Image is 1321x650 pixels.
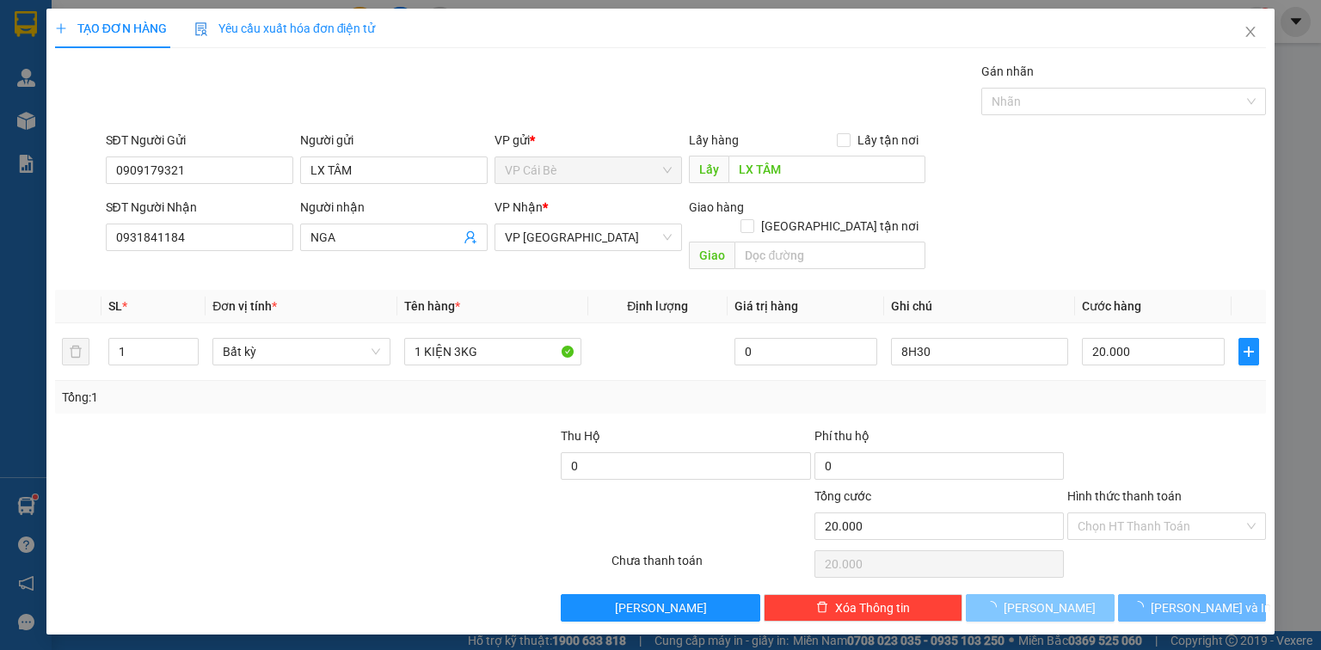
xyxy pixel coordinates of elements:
[1244,25,1257,39] span: close
[62,388,511,407] div: Tổng: 1
[194,22,208,36] img: icon
[851,131,925,150] span: Lấy tận nơi
[8,72,119,91] li: VP VP Cái Bè
[689,200,744,214] span: Giao hàng
[689,242,734,269] span: Giao
[689,133,739,147] span: Lấy hàng
[1082,299,1141,313] span: Cước hàng
[814,426,1064,452] div: Phí thu hộ
[615,598,707,617] span: [PERSON_NAME]
[1004,598,1096,617] span: [PERSON_NAME]
[106,131,293,150] div: SĐT Người Gửi
[55,21,167,35] span: TẠO ĐƠN HÀNG
[1132,601,1151,613] span: loading
[561,429,600,443] span: Thu Hộ
[119,72,230,129] li: VP VP [GEOGRAPHIC_DATA]
[106,198,293,217] div: SĐT Người Nhận
[495,131,682,150] div: VP gửi
[966,594,1115,622] button: [PERSON_NAME]
[1238,338,1259,365] button: plus
[8,94,102,145] b: 436 [PERSON_NAME], Khu 2
[300,131,488,150] div: Người gửi
[814,489,871,503] span: Tổng cước
[627,299,688,313] span: Định lượng
[1118,594,1267,622] button: [PERSON_NAME] và In
[734,338,877,365] input: 0
[835,598,910,617] span: Xóa Thông tin
[212,299,277,313] span: Đơn vị tính
[300,198,488,217] div: Người nhận
[1239,345,1258,359] span: plus
[194,21,376,35] span: Yêu cầu xuất hóa đơn điện tử
[1067,489,1182,503] label: Hình thức thanh toán
[404,299,460,313] span: Tên hàng
[754,217,925,236] span: [GEOGRAPHIC_DATA] tận nơi
[1151,598,1271,617] span: [PERSON_NAME] và In
[1226,9,1275,57] button: Close
[223,339,379,365] span: Bất kỳ
[610,551,812,581] div: Chưa thanh toán
[404,338,581,365] input: VD: Bàn, Ghế
[689,156,728,183] span: Lấy
[495,200,543,214] span: VP Nhận
[561,594,759,622] button: [PERSON_NAME]
[816,601,828,615] span: delete
[62,338,89,365] button: delete
[505,157,672,183] span: VP Cái Bè
[728,156,925,183] input: Dọc đường
[106,21,212,54] div: Hải Duyên
[764,594,962,622] button: deleteXóa Thông tin
[8,95,20,107] span: environment
[734,242,925,269] input: Dọc đường
[505,224,672,250] span: VP Sài Gòn
[464,230,477,244] span: user-add
[734,299,798,313] span: Giá trị hàng
[985,601,1004,613] span: loading
[884,290,1075,323] th: Ghi chú
[891,338,1068,365] input: Ghi Chú
[108,299,122,313] span: SL
[981,64,1034,78] label: Gán nhãn
[55,22,67,34] span: plus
